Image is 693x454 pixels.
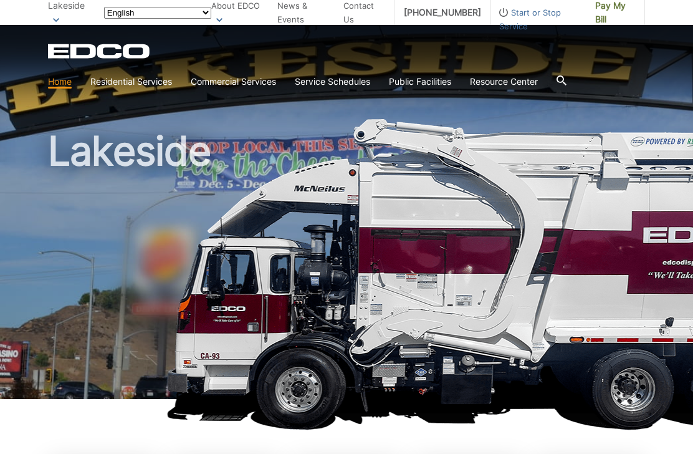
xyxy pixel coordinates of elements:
a: Resource Center [470,75,538,89]
a: Service Schedules [295,75,370,89]
h1: Lakeside [48,131,645,405]
a: Home [48,75,72,89]
a: Residential Services [90,75,172,89]
a: Public Facilities [389,75,451,89]
a: EDCD logo. Return to the homepage. [48,44,151,59]
select: Select a language [104,7,211,19]
a: Commercial Services [191,75,276,89]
